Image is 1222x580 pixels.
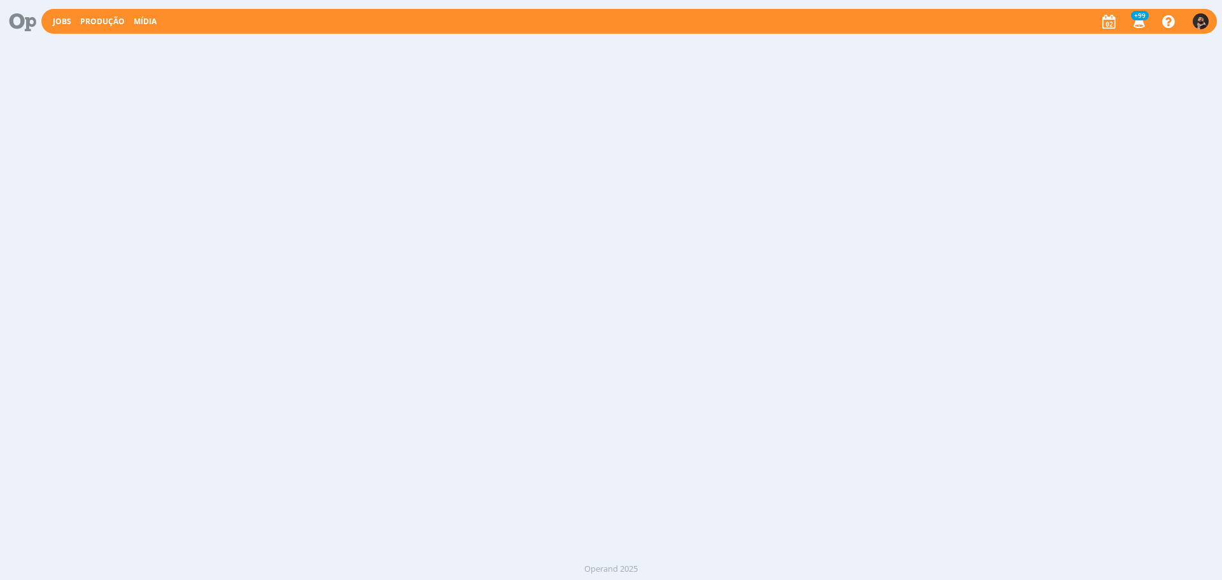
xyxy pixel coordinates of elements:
[49,17,75,27] button: Jobs
[53,16,71,27] a: Jobs
[1131,11,1149,20] span: +99
[80,16,125,27] a: Produção
[134,16,157,27] a: Mídia
[1193,13,1209,29] img: D
[130,17,160,27] button: Mídia
[1125,10,1151,33] button: +99
[76,17,129,27] button: Produção
[1192,10,1209,32] button: D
